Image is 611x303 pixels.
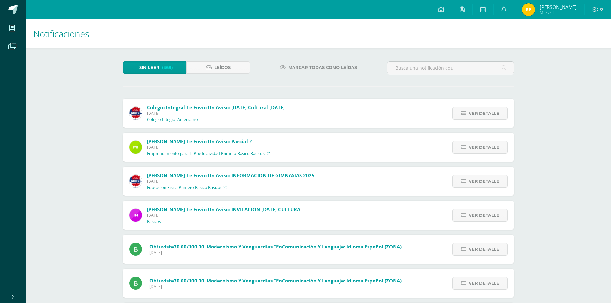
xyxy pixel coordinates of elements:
p: Colegio Integral Americano [147,117,198,122]
span: [DATE] [149,284,402,289]
a: Marcar todas como leídas [272,61,365,74]
img: 8f4af3fe6ec010f2c87a2f17fab5bf8c.png [129,141,142,154]
span: Notificaciones [33,28,89,40]
span: Comunicación y Lenguaje: Idioma Español (ZONA) [282,243,402,250]
span: "Modernismo y vanguardias." [204,277,276,284]
span: Leídos [214,62,231,73]
span: Ver detalle [469,107,499,119]
span: Marcar todas como leídas [288,62,357,73]
span: "Modernismo y vanguardias." [204,243,276,250]
span: 70.00/100.00 [174,243,204,250]
span: Ver detalle [469,277,499,289]
span: [DATE] [149,250,402,255]
span: Obtuviste en [149,243,402,250]
span: [PERSON_NAME] te envió un aviso: parcial 2 [147,138,252,145]
span: 70.00/100.00 [174,277,204,284]
span: [DATE] [147,179,315,184]
a: Leídos [186,61,250,74]
img: 787040e7a78eb0fdcffd44337a306522.png [522,3,535,16]
p: Educación Física Primero Básico Basicos 'C' [147,185,228,190]
span: Ver detalle [469,141,499,153]
p: Emprendimiento para la Productividad Primero Básico Basicos 'C' [147,151,270,156]
span: Ver detalle [469,209,499,221]
span: Mi Perfil [540,10,577,15]
span: [PERSON_NAME] te envió un aviso: INVITACIÓN [DATE] CULTURAL [147,206,303,213]
span: [DATE] [147,145,270,150]
input: Busca una notificación aquí [387,62,514,74]
span: Comunicación y Lenguaje: Idioma Español (ZONA) [282,277,402,284]
span: Ver detalle [469,175,499,187]
p: Basicos [147,219,161,224]
span: [PERSON_NAME] [540,4,577,10]
span: [DATE] [147,213,303,218]
span: (369) [162,62,173,73]
span: Ver detalle [469,243,499,255]
span: Obtuviste en [149,277,402,284]
a: Sin leer(369) [123,61,186,74]
img: 49dcc5f07bc63dd4e845f3f2a9293567.png [129,209,142,222]
img: 805d0fc3735f832b0a145cc0fd8c7d46.png [129,175,142,188]
span: Sin leer [139,62,159,73]
span: [PERSON_NAME] te envió un aviso: INFORMACION DE GIMNASIAS 2025 [147,172,315,179]
img: 3d8ecf278a7f74c562a74fe44b321cd5.png [129,107,142,120]
span: Colegio Integral te envió un aviso: [DATE] Cultural [DATE] [147,104,285,111]
span: [DATE] [147,111,285,116]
